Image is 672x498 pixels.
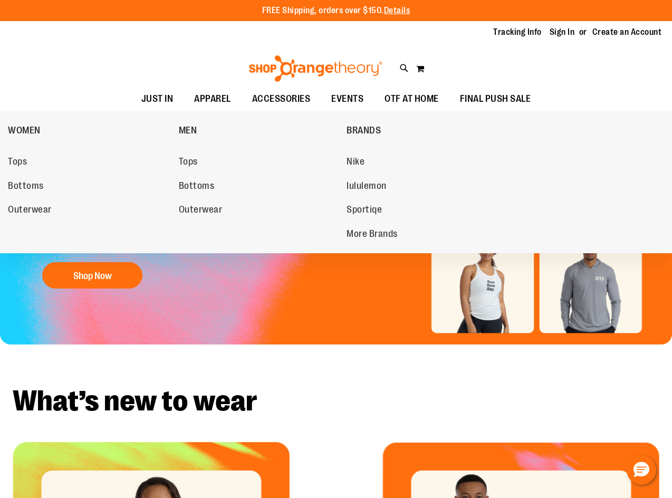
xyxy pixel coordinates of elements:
[8,125,41,138] span: WOMEN
[460,87,531,111] span: FINAL PUSH SALE
[347,180,387,194] span: lululemon
[374,87,449,111] a: OTF AT HOME
[194,87,231,111] span: APPAREL
[42,262,142,289] button: Shop Now
[8,117,174,144] a: WOMEN
[247,55,384,82] img: Shop Orangetheory
[384,6,410,15] a: Details
[627,455,656,485] button: Hello, have a question? Let’s chat.
[385,87,439,111] span: OTF AT HOME
[8,204,52,217] span: Outerwear
[8,180,44,194] span: Bottoms
[347,156,364,169] span: Nike
[8,156,27,169] span: Tops
[321,87,374,111] a: EVENTS
[131,87,184,111] a: JUST IN
[141,87,174,111] span: JUST IN
[184,87,242,111] a: APPAREL
[331,87,363,111] span: EVENTS
[179,156,198,169] span: Tops
[13,387,659,416] h2: What’s new to wear
[179,180,215,194] span: Bottoms
[252,87,311,111] span: ACCESSORIES
[262,5,410,17] p: FREE Shipping, orders over $150.
[550,26,575,38] a: Sign In
[493,26,542,38] a: Tracking Info
[179,204,223,217] span: Outerwear
[179,117,342,144] a: MEN
[242,87,321,111] a: ACCESSORIES
[347,125,381,138] span: BRANDS
[347,117,512,144] a: BRANDS
[179,125,197,138] span: MEN
[347,228,398,242] span: More Brands
[347,204,382,217] span: Sportiqe
[449,87,542,111] a: FINAL PUSH SALE
[592,26,662,38] a: Create an Account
